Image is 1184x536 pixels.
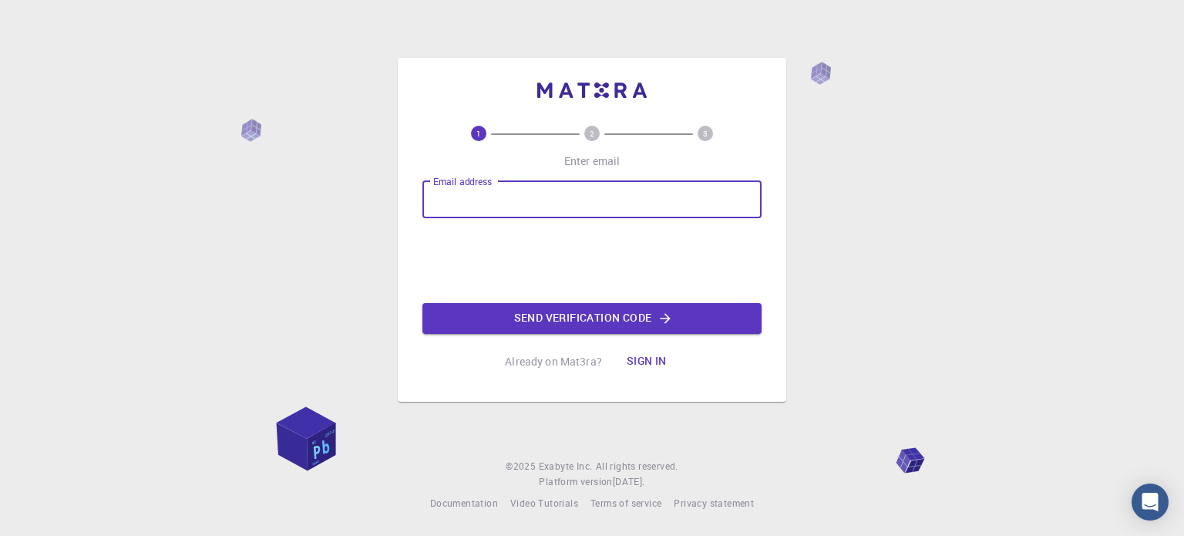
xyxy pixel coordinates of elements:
text: 3 [703,128,708,139]
p: Enter email [564,153,621,169]
button: Sign in [614,346,679,377]
span: Privacy statement [674,497,754,509]
span: All rights reserved. [596,459,678,474]
a: Privacy statement [674,496,754,511]
span: Exabyte Inc. [539,460,593,472]
a: [DATE]. [613,474,645,490]
label: Email address [433,175,492,188]
a: Video Tutorials [510,496,578,511]
a: Documentation [430,496,498,511]
iframe: reCAPTCHA [475,231,709,291]
span: Platform version [539,474,612,490]
text: 1 [476,128,481,139]
text: 2 [590,128,594,139]
button: Send verification code [422,303,762,334]
span: Terms of service [590,497,661,509]
a: Terms of service [590,496,661,511]
span: Video Tutorials [510,497,578,509]
div: Open Intercom Messenger [1132,484,1169,521]
span: © 2025 [506,459,538,474]
p: Already on Mat3ra? [505,354,602,369]
span: Documentation [430,497,498,509]
span: [DATE] . [613,475,645,487]
a: Exabyte Inc. [539,459,593,474]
